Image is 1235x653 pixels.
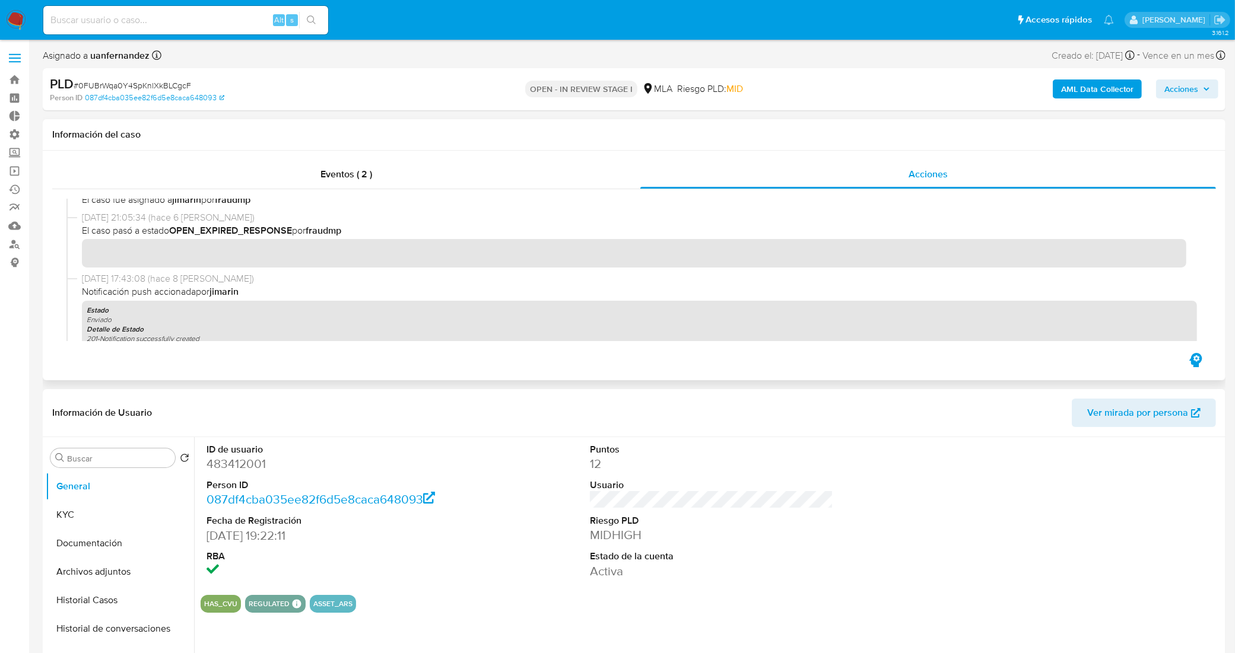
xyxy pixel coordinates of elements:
[43,12,328,28] input: Buscar usuario o caso...
[207,527,450,544] dd: [DATE] 19:22:11
[590,527,834,543] dd: MIDHIGH
[320,167,372,181] span: Eventos ( 2 )
[299,12,323,28] button: search-icon
[1156,79,1218,98] button: Acciones
[46,529,194,558] button: Documentación
[590,563,834,579] dd: Activa
[909,167,948,181] span: Acciones
[1026,14,1092,26] span: Accesos rápidos
[1142,14,1209,26] p: leandro.caroprese@mercadolibre.com
[180,453,189,466] button: Volver al orden por defecto
[50,93,82,103] b: Person ID
[46,558,194,586] button: Archivos adjuntos
[590,550,834,563] dt: Estado de la cuenta
[74,79,191,91] span: # 0FUBrWqa0Y4SpKnlXkBLCgcF
[52,129,1216,141] h1: Información del caso
[274,14,284,26] span: Alt
[43,49,150,62] span: Asignado a
[1142,49,1214,62] span: Vence en un mes
[1214,14,1226,26] a: Salir
[590,455,834,472] dd: 12
[290,14,294,26] span: s
[55,453,65,463] button: Buscar
[67,453,170,464] input: Buscar
[52,407,152,419] h1: Información de Usuario
[50,74,74,93] b: PLD
[590,479,834,492] dt: Usuario
[642,82,672,95] div: MLA
[1137,47,1140,63] span: -
[207,455,450,472] dd: 483412001
[525,81,637,97] p: OPEN - IN REVIEW STAGE I
[1087,399,1188,427] span: Ver mirada por persona
[1061,79,1134,98] b: AML Data Collector
[207,490,436,508] a: 087df4cba035ee82f6d5e8caca648093
[85,93,224,103] a: 087df4cba035ee82f6d5e8caca648093
[207,479,450,492] dt: Person ID
[590,514,834,527] dt: Riesgo PLD
[590,443,834,456] dt: Puntos
[1104,15,1114,25] a: Notificaciones
[1053,79,1142,98] button: AML Data Collector
[46,472,194,501] button: General
[726,82,743,95] span: MID
[1164,79,1198,98] span: Acciones
[207,550,450,563] dt: RBA
[46,614,194,643] button: Historial de conversaciones
[1072,399,1216,427] button: Ver mirada por persona
[46,586,194,614] button: Historial Casos
[1052,47,1135,63] div: Creado el: [DATE]
[46,501,194,529] button: KYC
[677,82,743,95] span: Riesgo PLD:
[207,443,450,456] dt: ID de usuario
[88,49,150,62] b: uanfernandez
[207,514,450,527] dt: Fecha de Registración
